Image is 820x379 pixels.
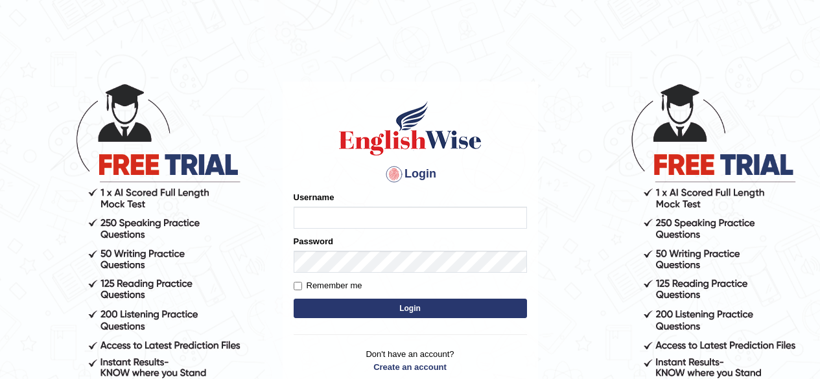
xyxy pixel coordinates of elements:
[336,99,484,157] img: Logo of English Wise sign in for intelligent practice with AI
[294,282,302,290] input: Remember me
[294,361,527,373] a: Create an account
[294,235,333,247] label: Password
[294,164,527,185] h4: Login
[294,299,527,318] button: Login
[294,191,334,203] label: Username
[294,279,362,292] label: Remember me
